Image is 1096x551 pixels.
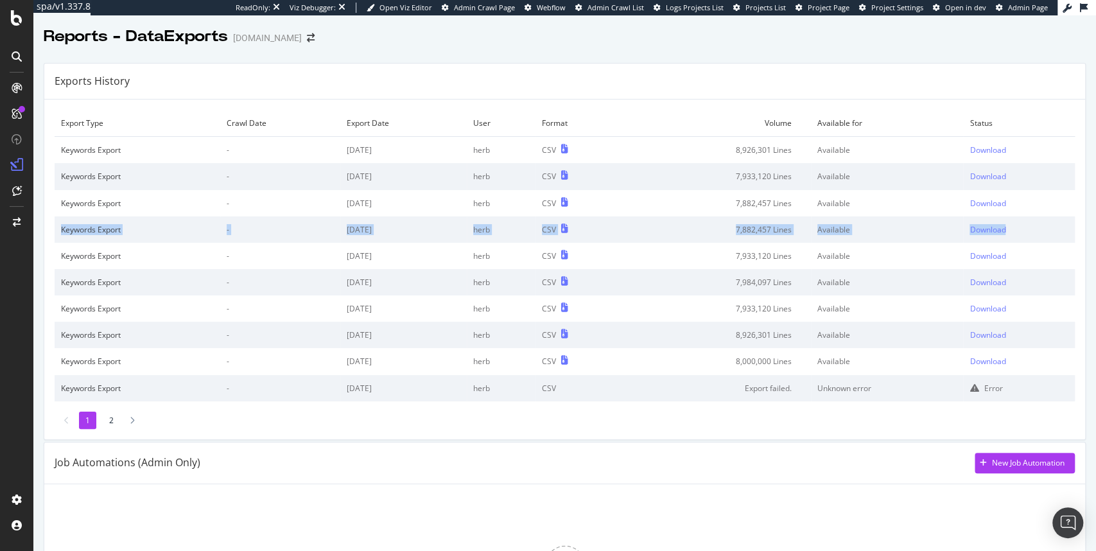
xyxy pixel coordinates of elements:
div: Available [817,303,957,314]
a: Download [970,224,1068,235]
div: Keywords Export [61,303,214,314]
td: - [220,269,340,295]
a: Open in dev [933,3,986,13]
div: Available [817,277,957,288]
div: Reports - DataExports [44,26,228,48]
td: herb [467,216,535,243]
td: herb [467,163,535,189]
div: CSV [542,171,556,182]
td: 8,926,301 Lines [625,137,811,164]
div: Keywords Export [61,224,214,235]
a: Admin Crawl Page [442,3,515,13]
td: [DATE] [340,243,466,269]
a: Logs Projects List [654,3,724,13]
div: [DOMAIN_NAME] [233,31,302,44]
a: Download [970,303,1068,314]
div: Download [970,356,1005,367]
td: CSV [535,375,625,401]
div: CSV [542,224,556,235]
td: 7,882,457 Lines [625,190,811,216]
div: CSV [542,198,556,209]
div: Available [817,329,957,340]
td: 7,933,120 Lines [625,163,811,189]
div: CSV [542,356,556,367]
div: CSV [542,144,556,155]
div: Download [970,224,1005,235]
td: herb [467,295,535,322]
a: Download [970,144,1068,155]
div: Available [817,171,957,182]
span: Admin Crawl List [587,3,644,12]
td: [DATE] [340,295,466,322]
div: Available [817,356,957,367]
div: Available [817,250,957,261]
span: Admin Crawl Page [454,3,515,12]
td: herb [467,322,535,348]
a: Download [970,198,1068,209]
td: Crawl Date [220,110,340,137]
div: Keywords Export [61,277,214,288]
li: 2 [103,412,120,429]
div: Available [817,198,957,209]
td: - [220,295,340,322]
td: Export Type [55,110,220,137]
a: Open Viz Editor [367,3,432,13]
div: Viz Debugger: [290,3,336,13]
div: Exports History [55,74,130,89]
td: [DATE] [340,375,466,401]
div: CSV [542,250,556,261]
td: herb [467,375,535,401]
div: Keywords Export [61,144,214,155]
a: Project Page [796,3,849,13]
div: Download [970,144,1005,155]
td: Volume [625,110,811,137]
td: - [220,375,340,401]
a: Admin Page [996,3,1048,13]
td: [DATE] [340,137,466,164]
div: Available [817,224,957,235]
td: 8,000,000 Lines [625,348,811,374]
td: 7,882,457 Lines [625,216,811,243]
td: - [220,243,340,269]
a: Download [970,277,1068,288]
a: Download [970,356,1068,367]
div: Keywords Export [61,250,214,261]
div: CSV [542,277,556,288]
div: Keywords Export [61,198,214,209]
td: Export failed. [625,375,811,401]
span: Webflow [537,3,566,12]
span: Projects List [745,3,786,12]
td: Format [535,110,625,137]
td: herb [467,348,535,374]
td: [DATE] [340,269,466,295]
td: Export Date [340,110,466,137]
button: New Job Automation [975,453,1075,473]
div: Keywords Export [61,171,214,182]
div: Open Intercom Messenger [1052,507,1083,538]
div: ReadOnly: [236,3,270,13]
div: Download [970,303,1005,314]
div: Keywords Export [61,329,214,340]
td: - [220,216,340,243]
div: Download [970,277,1005,288]
td: herb [467,269,535,295]
div: Download [970,171,1005,182]
a: Project Settings [859,3,923,13]
a: Projects List [733,3,786,13]
a: Webflow [525,3,566,13]
div: Error [984,383,1002,394]
td: 7,984,097 Lines [625,269,811,295]
span: Project Page [808,3,849,12]
td: [DATE] [340,163,466,189]
td: Status [963,110,1075,137]
div: Keywords Export [61,356,214,367]
span: Project Settings [871,3,923,12]
td: herb [467,243,535,269]
span: Admin Page [1008,3,1048,12]
span: Open Viz Editor [379,3,432,12]
td: herb [467,190,535,216]
div: New Job Automation [992,457,1065,468]
td: - [220,348,340,374]
div: CSV [542,303,556,314]
span: Open in dev [945,3,986,12]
